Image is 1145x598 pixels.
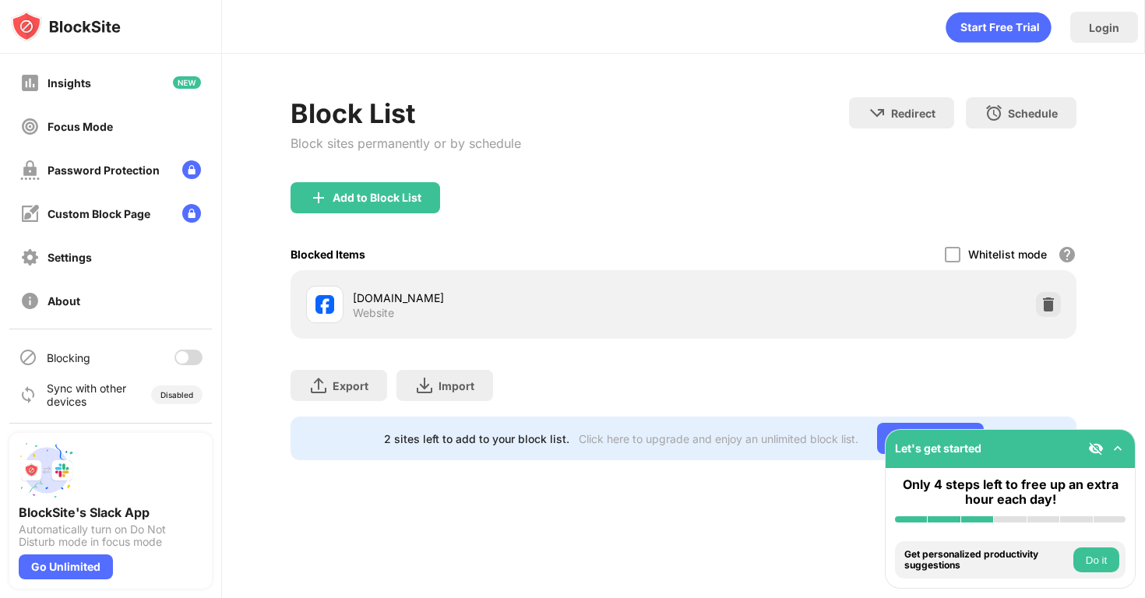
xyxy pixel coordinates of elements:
img: lock-menu.svg [182,204,201,223]
div: Export [333,379,368,392]
div: Website [353,306,394,320]
div: Only 4 steps left to free up an extra hour each day! [895,477,1126,507]
div: [DOMAIN_NAME] [353,290,683,306]
div: Blocked Items [291,248,365,261]
div: animation [946,12,1052,43]
img: focus-off.svg [20,117,40,136]
img: settings-off.svg [20,248,40,267]
img: customize-block-page-off.svg [20,204,40,223]
img: new-icon.svg [173,76,201,89]
div: Click here to upgrade and enjoy an unlimited block list. [579,432,858,445]
div: Sync with other devices [47,382,127,408]
div: Let's get started [895,441,981,455]
img: blocking-icon.svg [19,348,37,367]
div: Redirect [891,107,935,120]
img: eye-not-visible.svg [1088,441,1104,456]
div: Block sites permanently or by schedule [291,135,521,151]
img: lock-menu.svg [182,160,201,179]
img: omni-setup-toggle.svg [1110,441,1126,456]
div: Settings [48,251,92,264]
div: Login [1089,21,1119,34]
div: Automatically turn on Do Not Disturb mode in focus mode [19,523,203,548]
div: BlockSite's Slack App [19,505,203,520]
div: Whitelist mode [968,248,1047,261]
img: about-off.svg [20,291,40,311]
div: Add to Block List [333,192,421,204]
div: Schedule [1008,107,1058,120]
div: About [48,294,80,308]
img: logo-blocksite.svg [11,11,121,42]
div: Blocking [47,351,90,364]
div: Custom Block Page [48,207,150,220]
div: Block List [291,97,521,129]
div: Disabled [160,390,193,399]
div: Import [439,379,474,392]
div: Focus Mode [48,120,113,133]
button: Do it [1073,547,1119,572]
img: insights-off.svg [20,73,40,93]
img: push-slack.svg [19,442,75,498]
div: Go Unlimited [19,554,113,579]
div: Password Protection [48,164,160,177]
img: password-protection-off.svg [20,160,40,180]
div: Insights [48,76,91,90]
img: favicons [315,295,334,314]
div: Get personalized productivity suggestions [904,549,1069,572]
img: sync-icon.svg [19,385,37,404]
div: 2 sites left to add to your block list. [384,432,569,445]
div: Go Unlimited [877,423,984,454]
